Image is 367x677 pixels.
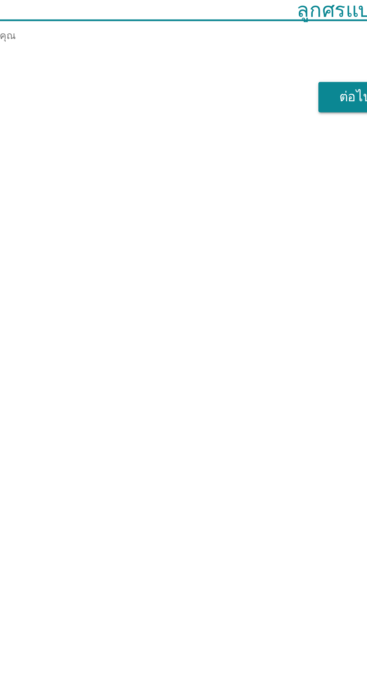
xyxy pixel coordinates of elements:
font: กรุงเทพฯ [79,330,103,338]
font: ลูกศรแบบดรอปดาวน์ [242,276,324,285]
font: ต่อไป [261,371,276,378]
font: แสดงให้คุณเห็นที่ไหน? [79,303,167,313]
font: ลูกศรแบบดรอปดาวน์ [242,330,324,339]
font: ภาษาไทย [232,276,257,284]
font: เลือกคำตอบของคุณ [79,344,118,350]
input: รายการนี้อัตโนมัติอีกครั้งเพื่อตีพิมพ์ในรายการนี้ [103,328,277,340]
button: ต่อไป [252,368,285,381]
